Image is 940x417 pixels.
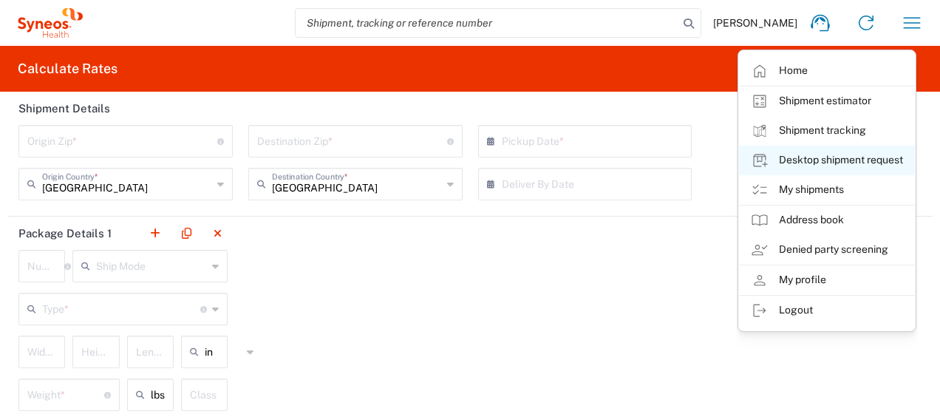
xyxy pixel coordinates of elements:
a: Shipment estimator [739,87,915,116]
a: Desktop shipment request [739,146,915,175]
a: My profile [739,265,915,295]
span: [PERSON_NAME] [713,16,797,30]
a: Logout [739,296,915,325]
input: Shipment, tracking or reference number [296,9,678,37]
a: My shipments [739,175,915,205]
a: Denied party screening [739,235,915,265]
h2: Calculate Rates [18,60,117,78]
a: Address book [739,206,915,235]
h2: Shipment Details [18,101,110,116]
a: Home [739,56,915,86]
a: Shipment tracking [739,116,915,146]
h2: Package Details 1 [18,226,112,241]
